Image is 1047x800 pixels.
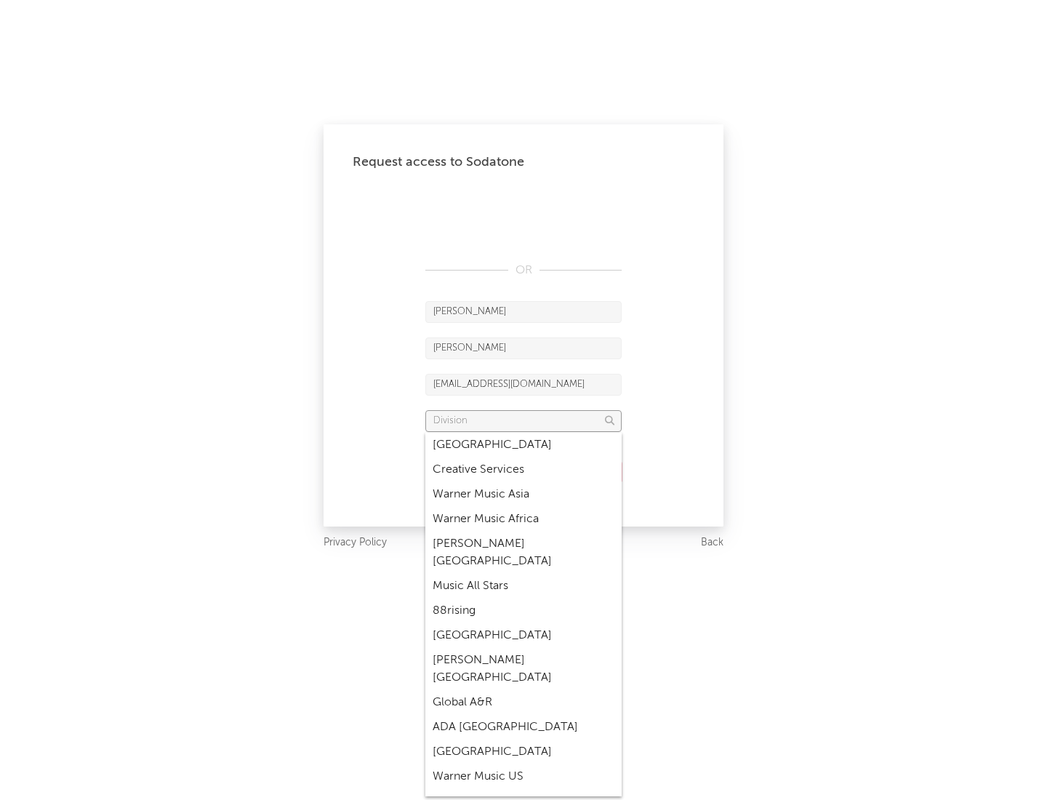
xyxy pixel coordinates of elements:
[425,532,622,574] div: [PERSON_NAME] [GEOGRAPHIC_DATA]
[425,410,622,432] input: Division
[324,534,387,552] a: Privacy Policy
[701,534,723,552] a: Back
[425,599,622,623] div: 88rising
[353,153,694,171] div: Request access to Sodatone
[425,301,622,323] input: First Name
[425,457,622,482] div: Creative Services
[425,482,622,507] div: Warner Music Asia
[425,262,622,279] div: OR
[425,740,622,764] div: [GEOGRAPHIC_DATA]
[425,715,622,740] div: ADA [GEOGRAPHIC_DATA]
[425,374,622,396] input: Email
[425,433,622,457] div: [GEOGRAPHIC_DATA]
[425,690,622,715] div: Global A&R
[425,507,622,532] div: Warner Music Africa
[425,648,622,690] div: [PERSON_NAME] [GEOGRAPHIC_DATA]
[425,764,622,789] div: Warner Music US
[425,574,622,599] div: Music All Stars
[425,337,622,359] input: Last Name
[425,623,622,648] div: [GEOGRAPHIC_DATA]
